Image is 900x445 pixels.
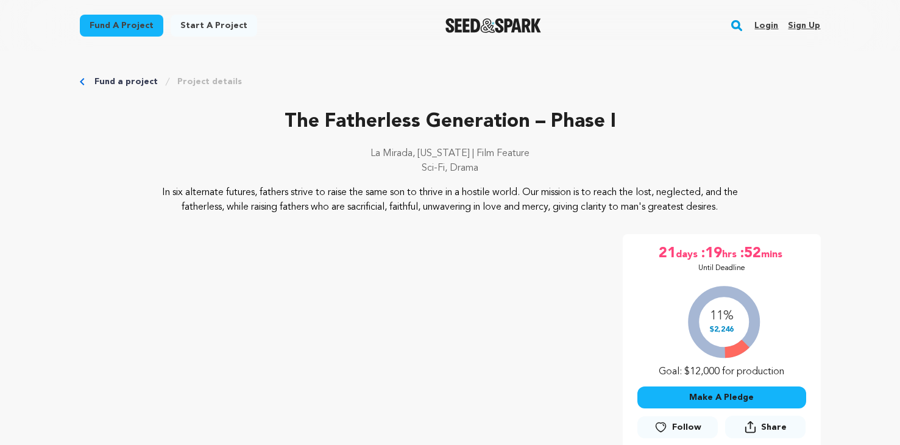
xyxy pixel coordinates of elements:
img: Seed&Spark Logo Dark Mode [445,18,541,33]
button: Share [725,416,806,438]
span: :19 [700,244,722,263]
p: La Mirada, [US_STATE] | Film Feature [80,146,821,161]
a: Follow [637,416,718,438]
a: Fund a project [80,15,163,37]
div: Breadcrumb [80,76,821,88]
a: Sign up [788,16,820,35]
span: 21 [659,244,676,263]
p: In six alternate futures, fathers strive to raise the same son to thrive in a hostile world. Our ... [154,185,746,215]
span: :52 [739,244,761,263]
button: Make A Pledge [637,386,806,408]
span: hrs [722,244,739,263]
a: Project details [177,76,242,88]
a: Fund a project [94,76,158,88]
a: Login [754,16,778,35]
p: Until Deadline [698,263,745,273]
span: mins [761,244,785,263]
span: Follow [672,421,701,433]
span: Share [725,416,806,443]
a: Seed&Spark Homepage [445,18,541,33]
span: Share [761,421,787,433]
p: Sci-Fi, Drama [80,161,821,176]
p: The Fatherless Generation – Phase I [80,107,821,137]
span: days [676,244,700,263]
a: Start a project [171,15,257,37]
